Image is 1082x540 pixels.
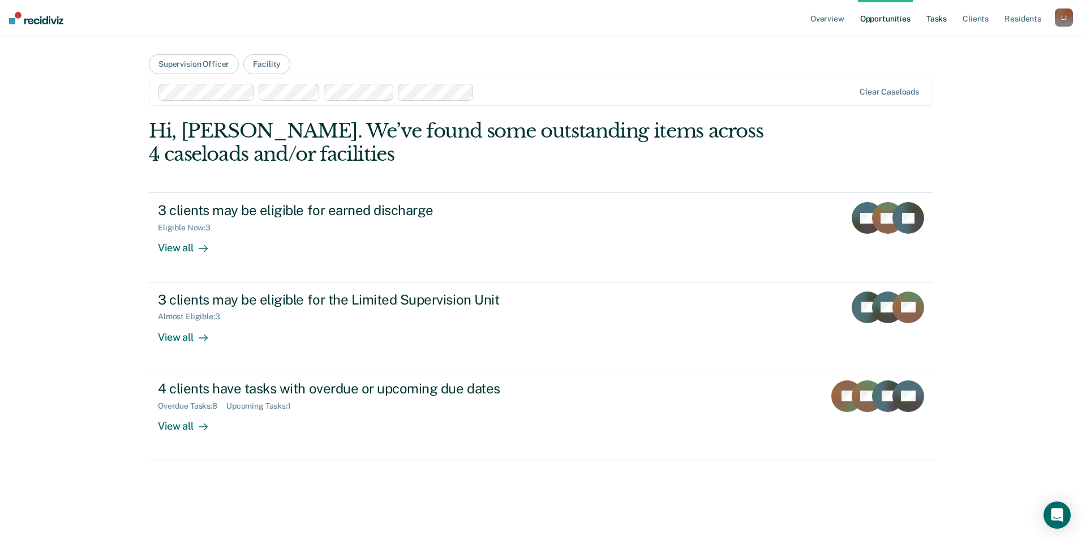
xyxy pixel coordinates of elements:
div: Clear caseloads [860,87,919,97]
div: Overdue Tasks : 8 [158,401,226,411]
div: Hi, [PERSON_NAME]. We’ve found some outstanding items across 4 caseloads and/or facilities [149,119,776,166]
a: 3 clients may be eligible for earned dischargeEligible Now:3View all [149,192,933,282]
div: L J [1055,8,1073,27]
div: Almost Eligible : 3 [158,312,229,322]
a: 4 clients have tasks with overdue or upcoming due datesOverdue Tasks:8Upcoming Tasks:1View all [149,371,933,460]
div: View all [158,410,221,432]
div: 3 clients may be eligible for earned discharge [158,202,555,218]
div: Eligible Now : 3 [158,223,220,233]
button: LJ [1055,8,1073,27]
div: View all [158,322,221,344]
div: Upcoming Tasks : 1 [226,401,300,411]
button: Facility [243,54,290,74]
img: Recidiviz [9,12,63,24]
div: View all [158,233,221,255]
div: 4 clients have tasks with overdue or upcoming due dates [158,380,555,397]
div: 3 clients may be eligible for the Limited Supervision Unit [158,292,555,308]
a: 3 clients may be eligible for the Limited Supervision UnitAlmost Eligible:3View all [149,282,933,371]
button: Supervision Officer [149,54,239,74]
div: Open Intercom Messenger [1044,502,1071,529]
